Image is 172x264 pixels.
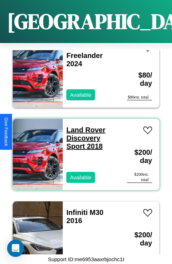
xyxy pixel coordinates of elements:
[66,208,103,225] a: Infiniti M30 2016
[48,254,124,264] p: Support ID: me6953aaxrbjochc1t
[70,173,91,182] p: Available
[127,64,152,95] h3: $ 80 / day
[4,117,9,146] div: Give Feedback
[66,43,105,68] a: Land Rover Freelander 2024
[127,141,152,172] h3: $ 200 / day
[7,240,24,257] div: Open Intercom Messenger
[66,126,105,150] a: Land Rover Discovery Sport 2018
[127,95,152,100] div: $ 80 est. total
[70,90,91,100] p: Available
[127,224,152,254] h3: $ 200 / day
[127,172,152,183] div: $ 200 est. total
